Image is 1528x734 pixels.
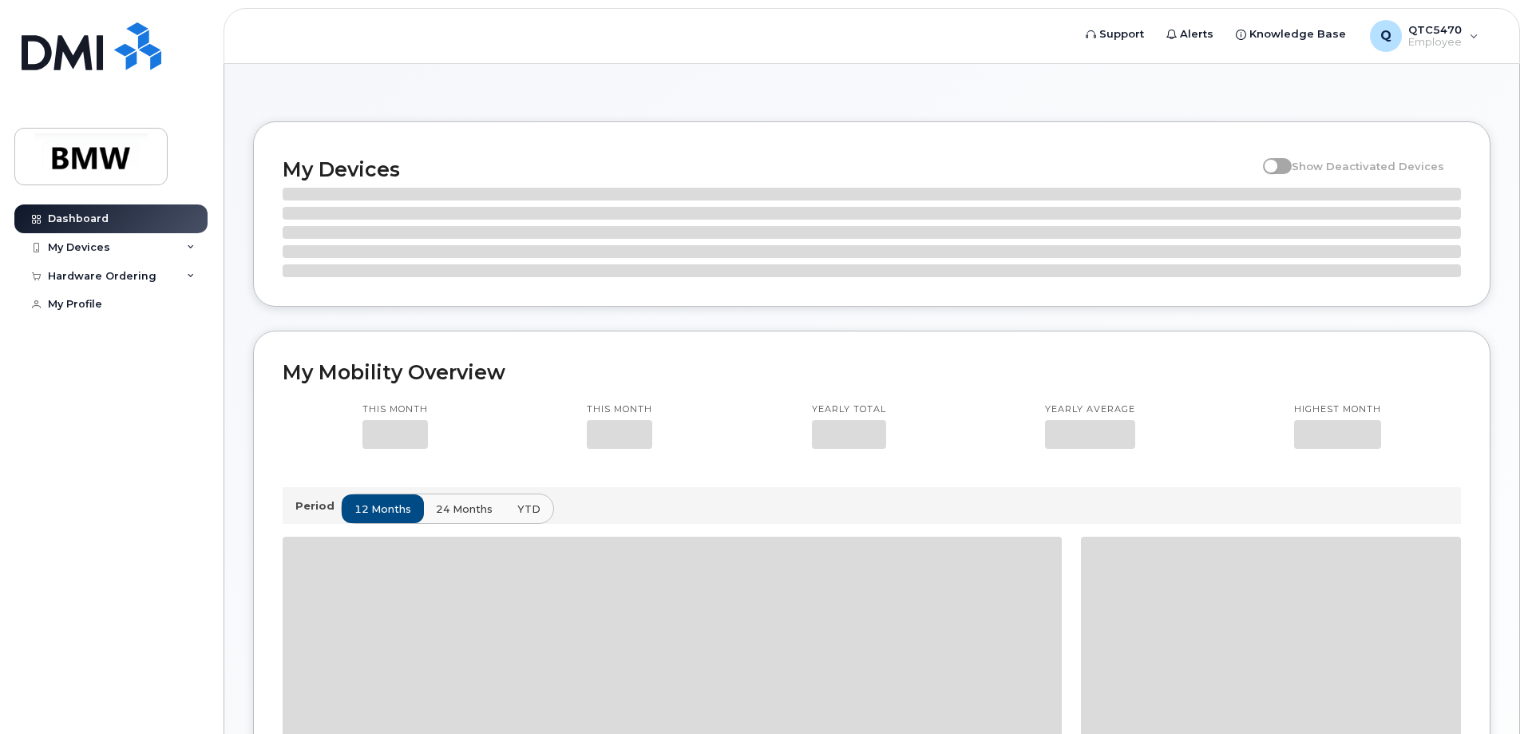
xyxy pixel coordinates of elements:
span: 24 months [436,502,493,517]
input: Show Deactivated Devices [1263,151,1276,164]
p: Yearly total [812,403,886,416]
p: Yearly average [1045,403,1135,416]
span: Show Deactivated Devices [1292,160,1444,173]
h2: My Devices [283,157,1255,181]
p: This month [587,403,652,416]
span: YTD [517,502,540,517]
p: This month [362,403,428,416]
p: Highest month [1294,403,1381,416]
h2: My Mobility Overview [283,360,1461,384]
p: Period [295,498,341,514]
